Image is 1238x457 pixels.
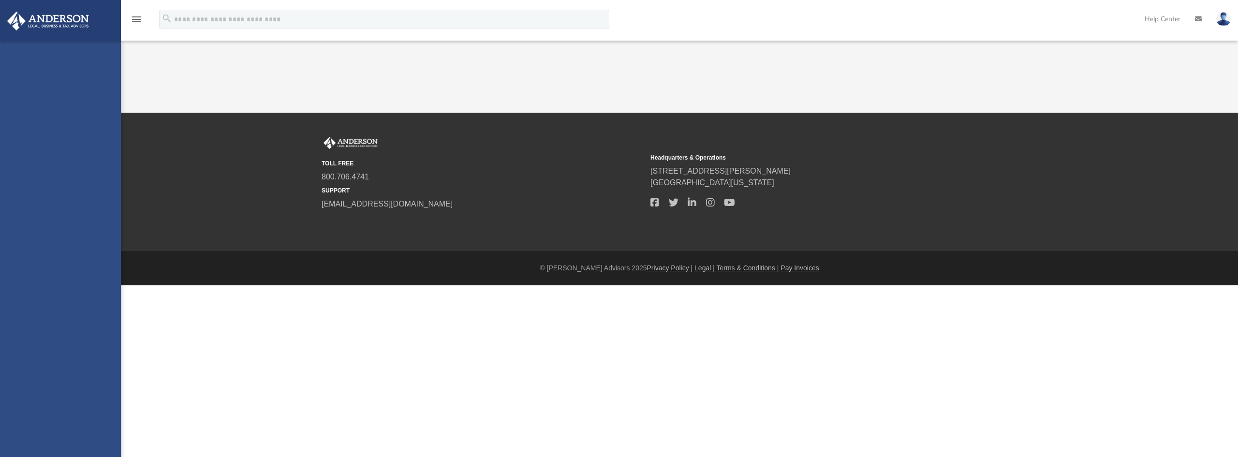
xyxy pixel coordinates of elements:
[162,13,172,24] i: search
[322,173,369,181] a: 800.706.4741
[322,186,644,195] small: SUPPORT
[131,14,142,25] i: menu
[322,200,453,208] a: [EMAIL_ADDRESS][DOMAIN_NAME]
[4,12,92,30] img: Anderson Advisors Platinum Portal
[1216,12,1231,26] img: User Pic
[650,153,973,162] small: Headquarters & Operations
[131,18,142,25] a: menu
[781,264,819,272] a: Pay Invoices
[650,178,774,187] a: [GEOGRAPHIC_DATA][US_STATE]
[694,264,715,272] a: Legal |
[650,167,791,175] a: [STREET_ADDRESS][PERSON_NAME]
[322,159,644,168] small: TOLL FREE
[121,263,1238,273] div: © [PERSON_NAME] Advisors 2025
[717,264,779,272] a: Terms & Conditions |
[647,264,693,272] a: Privacy Policy |
[322,137,380,149] img: Anderson Advisors Platinum Portal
